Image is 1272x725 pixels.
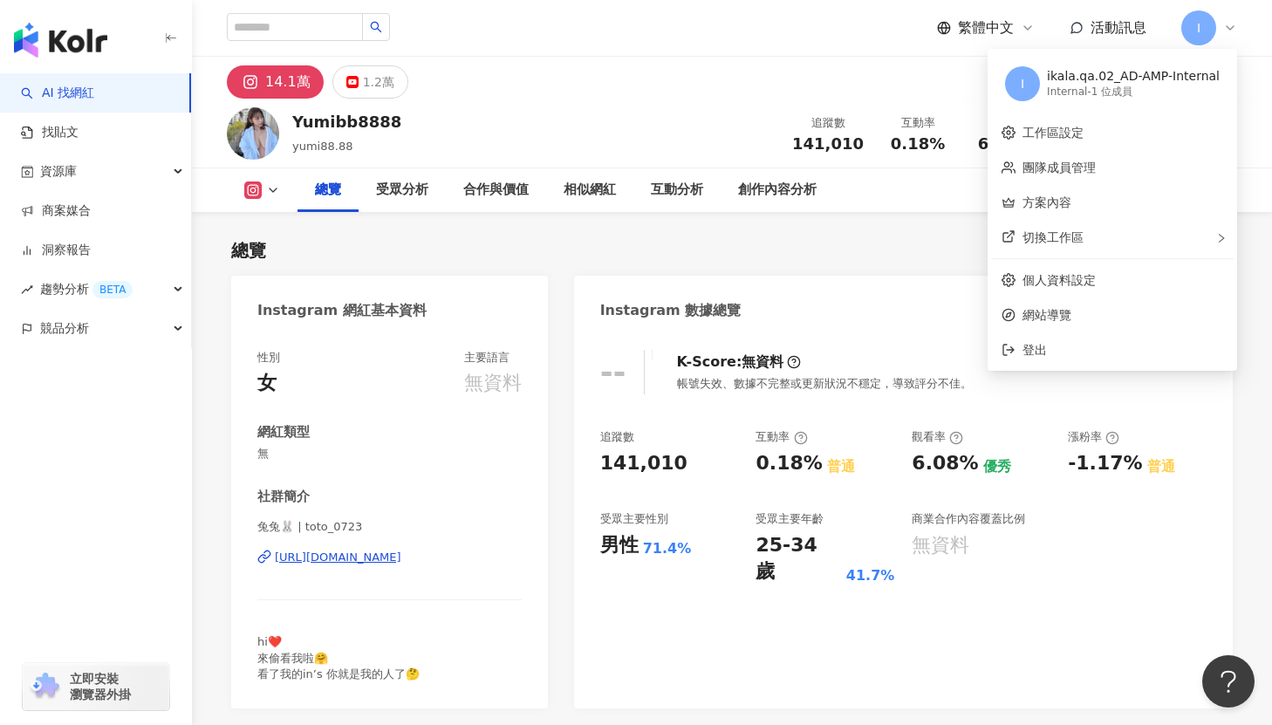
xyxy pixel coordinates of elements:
[28,673,62,701] img: chrome extension
[912,511,1025,527] div: 商業合作內容覆蓋比例
[257,519,522,535] span: 兔兔🐰 | toto_0723
[464,370,522,397] div: 無資料
[1091,19,1146,36] span: 活動訊息
[738,180,817,201] div: 創作內容分析
[978,135,1032,153] span: 6.08%
[40,309,89,348] span: 競品分析
[14,23,107,58] img: logo
[912,532,969,559] div: 無資料
[1022,195,1071,209] a: 方案內容
[651,180,703,201] div: 互動分析
[257,635,420,680] span: hi❤️ 來偷看我啦🤗 看了我的in’s 你就是我的人了🤔
[912,429,963,445] div: 觀看率
[600,450,687,477] div: 141,010
[21,124,79,141] a: 找貼文
[40,270,133,309] span: 趨勢分析
[275,550,401,565] div: [URL][DOMAIN_NAME]
[1022,161,1096,174] a: 團隊成員管理
[972,114,1038,132] div: 觀看率
[643,539,692,558] div: 71.4%
[1047,68,1220,85] div: ikala.qa.02_AD-AMP-Internal
[257,370,277,397] div: 女
[756,511,824,527] div: 受眾主要年齡
[21,284,33,296] span: rise
[1022,305,1223,325] span: 網站導覽
[600,511,668,527] div: 受眾主要性別
[40,152,77,191] span: 資源庫
[1022,230,1084,244] span: 切換工作區
[756,450,822,477] div: 0.18%
[257,550,522,565] a: [URL][DOMAIN_NAME]
[315,180,341,201] div: 總覽
[370,21,382,33] span: search
[677,376,972,392] div: 帳號失效、數據不完整或更新狀況不穩定，導致評分不佳。
[23,663,169,710] a: chrome extension立即安裝 瀏覽器外掛
[600,354,626,390] div: --
[1216,233,1227,243] span: right
[257,301,427,320] div: Instagram 網紅基本資料
[600,301,742,320] div: Instagram 數據總覽
[1047,85,1220,99] div: Internal - 1 位成員
[1147,457,1175,476] div: 普通
[21,242,91,259] a: 洞察報告
[463,180,529,201] div: 合作與價值
[1068,450,1142,477] div: -1.17%
[983,457,1011,476] div: 優秀
[70,671,131,702] span: 立即安裝 瀏覽器外掛
[21,202,91,220] a: 商案媒合
[742,352,783,372] div: 無資料
[600,429,634,445] div: 追蹤數
[227,107,279,160] img: KOL Avatar
[257,488,310,506] div: 社群簡介
[891,135,945,153] span: 0.18%
[1022,343,1047,357] span: 登出
[1197,18,1200,38] span: I
[827,457,855,476] div: 普通
[600,532,639,559] div: 男性
[376,180,428,201] div: 受眾分析
[792,134,864,153] span: 141,010
[756,429,807,445] div: 互動率
[257,446,522,462] span: 無
[363,70,394,94] div: 1.2萬
[292,111,401,133] div: Yumibb8888
[1022,126,1084,140] a: 工作區設定
[21,85,94,102] a: searchAI 找網紅
[292,140,352,153] span: yumi88.88
[885,114,951,132] div: 互動率
[1021,74,1024,93] span: I
[257,423,310,441] div: 網紅類型
[912,450,978,477] div: 6.08%
[92,281,133,298] div: BETA
[231,238,266,263] div: 總覽
[332,65,408,99] button: 1.2萬
[265,70,311,94] div: 14.1萬
[1068,429,1119,445] div: 漲粉率
[756,532,841,586] div: 25-34 歲
[227,65,324,99] button: 14.1萬
[1022,273,1096,287] a: 個人資料設定
[464,350,509,366] div: 主要語言
[958,18,1014,38] span: 繁體中文
[257,350,280,366] div: 性別
[792,114,864,132] div: 追蹤數
[677,352,802,372] div: K-Score :
[846,566,895,585] div: 41.7%
[564,180,616,201] div: 相似網紅
[1202,655,1255,708] iframe: Help Scout Beacon - Open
